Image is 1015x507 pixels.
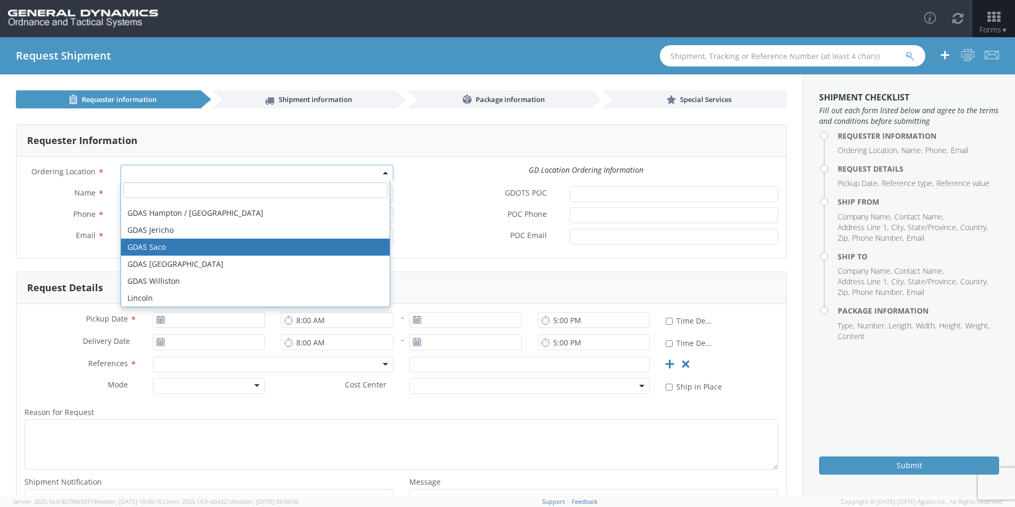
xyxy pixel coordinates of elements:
[838,266,892,276] li: Company Name
[852,287,904,298] li: Phone Number
[97,497,161,505] span: master, [DATE] 10:56:16
[76,230,96,240] span: Email
[838,233,849,243] li: Zip
[965,320,990,331] li: Weight
[1001,26,1008,35] span: ▼
[819,457,999,475] button: Submit
[680,95,732,104] span: Special Services
[841,497,1002,506] span: Copyright © [DATE]-[DATE] Agistix Inc., All Rights Reserved
[838,145,899,156] li: Ordering Location
[31,166,96,176] span: Ordering Location
[907,287,924,298] li: Email
[838,307,999,315] h4: Package Information
[819,105,999,126] span: Fill out each form listed below and agree to the terms and conditions before submitting
[852,233,904,243] li: Phone Number
[16,50,111,62] h4: Request Shipment
[979,24,1008,35] span: Forms
[838,165,999,173] h4: Request Details
[838,276,889,287] li: Address Line 1
[838,320,855,331] li: Type
[108,379,128,390] span: Mode
[666,380,724,392] label: Ship in Place
[73,209,96,219] span: Phone
[891,222,905,233] li: City
[572,497,598,505] a: Feedback
[960,222,988,233] li: Country
[74,188,96,198] span: Name
[889,320,913,331] li: Length
[666,384,673,391] input: Ship in Place
[951,145,968,156] li: Email
[121,239,390,256] li: GDAS Saco
[409,477,441,487] span: Message
[666,336,714,349] label: Time Definite
[838,132,999,140] h4: Requester Information
[83,336,130,348] span: Delivery Date
[505,188,547,200] span: GDOTS POC
[510,230,547,242] span: POC Email
[838,252,999,260] h4: Ship To
[908,222,958,233] li: State/Province
[121,222,390,239] li: GDAS Jericho
[925,145,948,156] li: Phone
[16,90,201,108] a: Requester information
[894,212,944,222] li: Contact Name
[345,379,386,392] span: Cost Center
[24,407,94,417] span: Reason for Request
[121,273,390,290] li: GDAS Williston
[8,10,158,28] img: gd-ots-0c3321f2eb4c994f95cb.png
[960,276,988,287] li: Country
[894,266,944,276] li: Contact Name
[234,497,298,505] span: master, [DATE] 09:59:06
[24,477,102,487] span: Shipment Notification
[936,178,990,189] li: Reference value
[916,320,936,331] li: Width
[939,320,962,331] li: Height
[86,314,128,324] span: Pickup Date
[13,497,161,505] span: Server: 2025.16.0-82789e55714
[121,205,390,222] li: GDAS Hampton / [GEOGRAPHIC_DATA]
[838,331,865,342] li: Content
[838,222,889,233] li: Address Line 1
[838,178,879,189] li: Pickup Date
[882,178,934,189] li: Reference type
[163,497,298,505] span: Client: 2025.14.0-db4321d
[88,358,128,368] span: References
[529,165,643,175] i: GD Location Ordering Information
[279,95,352,104] span: Shipment information
[819,93,999,103] h3: Shipment Checklist
[602,90,787,108] a: Special Services
[507,209,547,221] span: POC Phone
[891,276,905,287] li: City
[27,283,103,293] h3: Request Details
[908,276,958,287] li: State/Province
[211,90,396,108] a: Shipment information
[121,290,390,307] li: Lincoln
[907,233,924,243] li: Email
[666,340,673,347] input: Time Definite
[857,320,886,331] li: Number
[901,145,923,156] li: Name
[838,287,849,298] li: Zip
[121,256,390,273] li: GDAS [GEOGRAPHIC_DATA]
[407,90,591,108] a: Package information
[27,136,137,146] h3: Requester Information
[476,95,545,104] span: Package information
[838,212,892,222] li: Company Name
[666,318,673,325] input: Time Definite
[660,45,925,66] input: Shipment, Tracking or Reference Number (at least 4 chars)
[542,497,565,505] a: Support
[838,198,999,206] h4: Ship From
[666,314,714,326] label: Time Definite
[82,95,157,104] span: Requester information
